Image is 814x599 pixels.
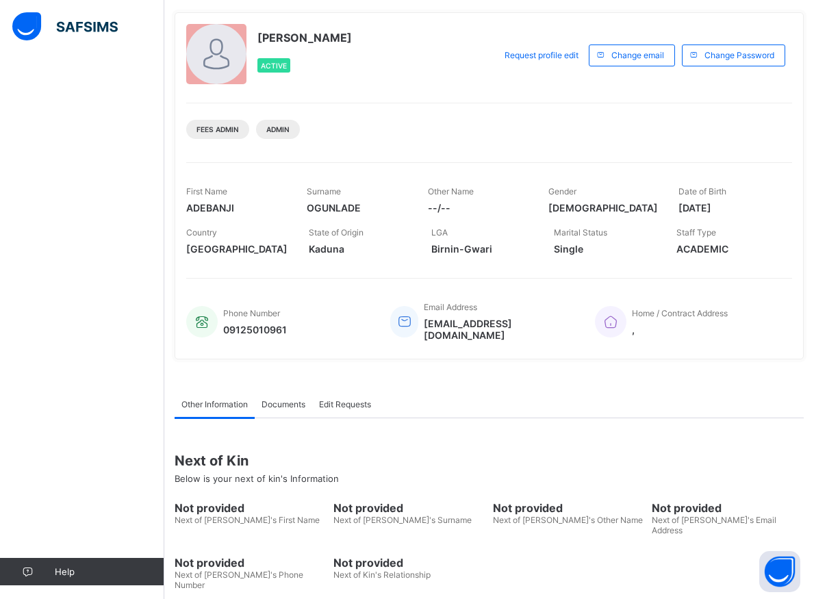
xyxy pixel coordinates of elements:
span: First Name [186,186,227,196]
span: [DATE] [678,202,778,214]
span: [DEMOGRAPHIC_DATA] [548,202,658,214]
img: safsims [12,12,118,41]
span: Not provided [175,556,327,570]
button: Open asap [759,551,800,592]
span: Next of Kin [175,453,804,469]
span: LGA [431,227,448,238]
span: --/-- [428,202,528,214]
span: Active [261,62,287,70]
span: Home / Contract Address [632,308,728,318]
span: Not provided [333,556,485,570]
span: State of Origin [309,227,364,238]
span: Phone Number [223,308,280,318]
span: Other Information [181,399,248,409]
span: Next of [PERSON_NAME]'s First Name [175,515,320,525]
span: Next of [PERSON_NAME]'s Phone Number [175,570,303,590]
span: 09125010961 [223,324,287,335]
span: Documents [262,399,305,409]
span: Not provided [652,501,804,515]
span: Email Address [424,302,477,312]
span: Request profile edit [505,50,578,60]
span: Date of Birth [678,186,726,196]
span: [GEOGRAPHIC_DATA] [186,243,288,255]
span: ADEBANJI [186,202,286,214]
span: Kaduna [309,243,411,255]
span: Next of [PERSON_NAME]'s Email Address [652,515,776,535]
span: , [632,324,728,335]
span: Admin [266,125,290,133]
span: Change email [611,50,664,60]
span: Country [186,227,217,238]
span: Next of Kin's Relationship [333,570,431,580]
span: Fees Admin [196,125,239,133]
span: OGUNLADE [307,202,407,214]
span: ACADEMIC [676,243,778,255]
span: Change Password [704,50,774,60]
span: Other Name [428,186,474,196]
span: Marital Status [554,227,607,238]
span: Not provided [333,501,485,515]
span: Single [554,243,656,255]
span: Birnin-Gwari [431,243,533,255]
span: Help [55,566,164,577]
span: [PERSON_NAME] [257,31,352,44]
span: Next of [PERSON_NAME]'s Other Name [493,515,643,525]
span: Not provided [493,501,645,515]
span: Not provided [175,501,327,515]
span: [EMAIL_ADDRESS][DOMAIN_NAME] [424,318,574,341]
span: Surname [307,186,341,196]
span: Gender [548,186,576,196]
span: Edit Requests [319,399,371,409]
span: Next of [PERSON_NAME]'s Surname [333,515,472,525]
span: Below is your next of kin's Information [175,473,339,484]
span: Staff Type [676,227,716,238]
